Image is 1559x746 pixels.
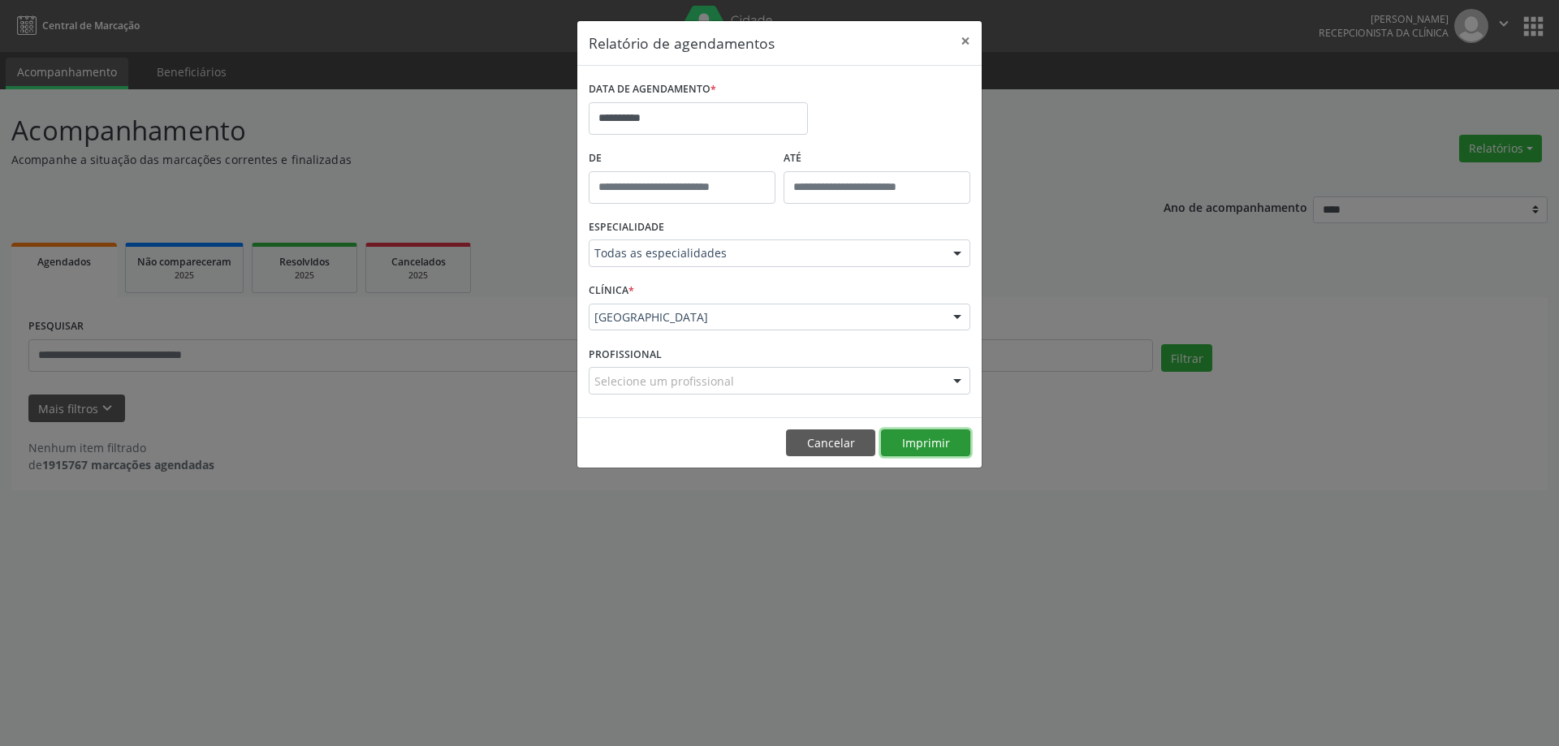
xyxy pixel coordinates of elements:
h5: Relatório de agendamentos [589,32,775,54]
button: Close [949,21,982,61]
span: Selecione um profissional [594,373,734,390]
button: Cancelar [786,429,875,457]
label: PROFISSIONAL [589,342,662,367]
label: DATA DE AGENDAMENTO [589,77,716,102]
span: Todas as especialidades [594,245,937,261]
label: CLÍNICA [589,278,634,304]
label: De [589,146,775,171]
button: Imprimir [881,429,970,457]
span: [GEOGRAPHIC_DATA] [594,309,937,326]
label: ESPECIALIDADE [589,215,664,240]
label: ATÉ [784,146,970,171]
